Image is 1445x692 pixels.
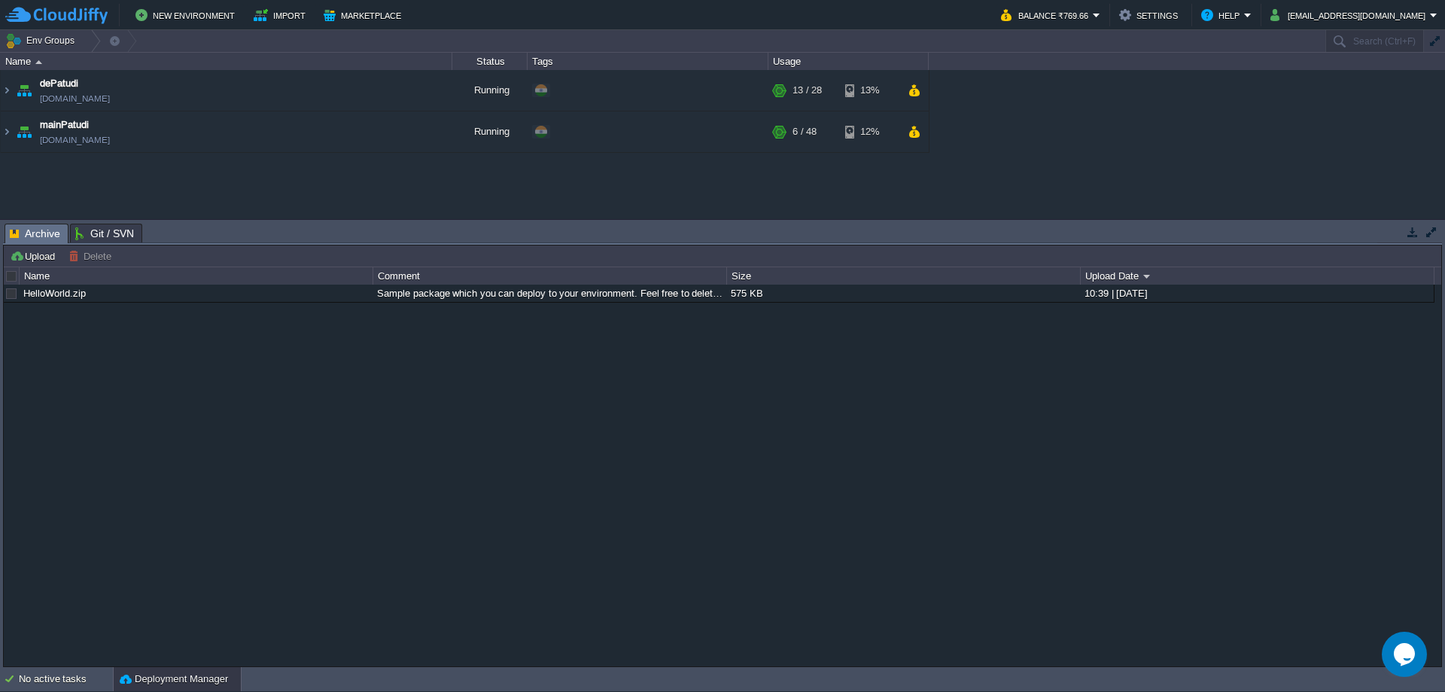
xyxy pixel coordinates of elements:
a: HelloWorld.zip [23,288,86,299]
a: dePatudi [40,76,78,91]
img: CloudJiffy [5,6,108,25]
button: Balance ₹769.66 [1001,6,1093,24]
button: New Environment [135,6,239,24]
button: Help [1201,6,1244,24]
div: Running [452,70,528,111]
div: 575 KB [727,285,1079,302]
img: AMDAwAAAACH5BAEAAAAALAAAAAABAAEAAAICRAEAOw== [1,70,13,111]
div: Sample package which you can deploy to your environment. Feel free to delete and upload a package... [373,285,726,302]
img: AMDAwAAAACH5BAEAAAAALAAAAAABAAEAAAICRAEAOw== [14,111,35,152]
div: Usage [769,53,928,70]
iframe: chat widget [1382,632,1430,677]
div: Size [728,267,1080,285]
button: Upload [10,249,59,263]
button: Settings [1119,6,1182,24]
div: Tags [528,53,768,70]
button: [EMAIL_ADDRESS][DOMAIN_NAME] [1270,6,1430,24]
div: 6 / 48 [792,111,817,152]
button: Marketplace [324,6,406,24]
div: Comment [374,267,726,285]
div: Running [452,111,528,152]
div: 12% [845,111,894,152]
a: mainPatudi [40,117,89,133]
div: Name [20,267,373,285]
button: Deployment Manager [120,672,228,687]
div: 13 / 28 [792,70,822,111]
button: Env Groups [5,30,80,51]
button: Delete [68,249,116,263]
span: Git / SVN [75,224,134,242]
div: Status [453,53,527,70]
img: AMDAwAAAACH5BAEAAAAALAAAAAABAAEAAAICRAEAOw== [14,70,35,111]
div: No active tasks [19,667,113,691]
div: Name [2,53,452,70]
span: [DOMAIN_NAME] [40,91,110,106]
div: 13% [845,70,894,111]
span: Archive [10,224,60,243]
button: Import [254,6,310,24]
img: AMDAwAAAACH5BAEAAAAALAAAAAABAAEAAAICRAEAOw== [35,60,42,64]
span: [DOMAIN_NAME] [40,133,110,148]
div: Upload Date [1081,267,1434,285]
img: AMDAwAAAACH5BAEAAAAALAAAAAABAAEAAAICRAEAOw== [1,111,13,152]
div: 10:39 | [DATE] [1081,285,1433,302]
